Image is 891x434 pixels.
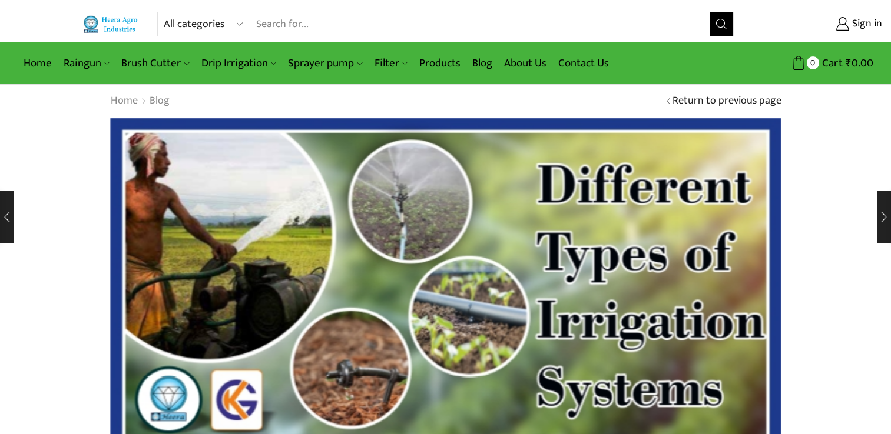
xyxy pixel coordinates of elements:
[282,49,368,77] a: Sprayer pump
[849,16,882,32] span: Sign in
[846,54,852,72] span: ₹
[413,49,466,77] a: Products
[807,56,819,69] span: 0
[250,12,709,36] input: Search for...
[552,49,615,77] a: Contact Us
[751,14,882,35] a: Sign in
[18,49,58,77] a: Home
[110,94,138,109] a: Home
[149,94,170,109] a: Blog
[710,12,733,36] button: Search button
[369,49,413,77] a: Filter
[58,49,115,77] a: Raingun
[746,52,873,74] a: 0 Cart ₹0.00
[846,54,873,72] bdi: 0.00
[819,55,843,71] span: Cart
[498,49,552,77] a: About Us
[673,94,781,109] a: Return to previous page
[466,49,498,77] a: Blog
[115,49,195,77] a: Brush Cutter
[196,49,282,77] a: Drip Irrigation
